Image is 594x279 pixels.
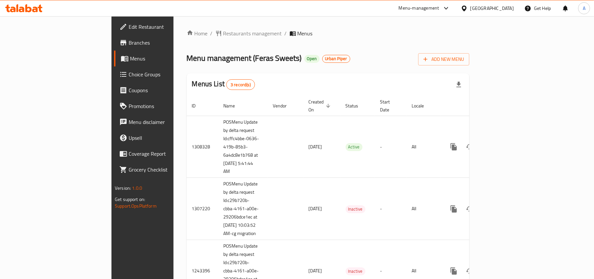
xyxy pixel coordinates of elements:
span: ID [192,102,204,110]
span: Name [224,102,244,110]
span: Inactive [346,205,365,213]
span: Locale [412,102,433,110]
button: Change Status [462,263,478,279]
span: Edit Restaurant [129,23,205,31]
li: / [285,29,287,37]
span: Menu management ( Feras Sweets ) [187,51,302,65]
span: Coverage Report [129,150,205,158]
span: Created On [309,98,332,114]
span: Vendor [273,102,296,110]
a: Menu disclaimer [114,114,211,130]
span: Menus [130,55,205,62]
td: All [407,178,441,240]
button: Add New Menu [418,53,469,65]
td: POSMenu Update by delta request Id:c29b720b-cbba-4161-a00e-29206bdce1ec at [DATE] 10:03:52 AM-cg ... [218,178,268,240]
a: Restaurants management [215,29,282,37]
span: [DATE] [309,142,322,151]
div: [GEOGRAPHIC_DATA] [470,5,514,12]
span: Restaurants management [223,29,282,37]
button: more [446,201,462,217]
span: Branches [129,39,205,47]
a: Support.OpsPlatform [115,202,157,210]
a: Grocery Checklist [114,162,211,178]
span: Inactive [346,267,365,275]
button: Change Status [462,139,478,155]
span: 3 record(s) [227,82,255,88]
span: Promotions [129,102,205,110]
td: All [407,116,441,178]
span: [DATE] [309,204,322,213]
span: Grocery Checklist [129,166,205,174]
td: POSMenu Update by delta request Id:cffc4bbe-0636-419b-85b3-6a4dc8e1b768 at [DATE] 5:41:44 AM [218,116,268,178]
span: Upsell [129,134,205,142]
span: Get support on: [115,195,145,204]
span: Menu disclaimer [129,118,205,126]
button: more [446,263,462,279]
span: Active [346,143,362,151]
span: A [583,5,585,12]
a: Coupons [114,82,211,98]
span: Urban Piper [323,56,350,61]
div: Open [304,55,320,63]
a: Edit Restaurant [114,19,211,35]
button: more [446,139,462,155]
span: Choice Groups [129,70,205,78]
span: Coupons [129,86,205,94]
div: Export file [451,77,467,93]
a: Coverage Report [114,146,211,162]
th: Actions [441,96,515,116]
button: Change Status [462,201,478,217]
span: Menus [297,29,313,37]
span: Version: [115,184,131,192]
span: 1.0.0 [132,184,142,192]
td: - [375,178,407,240]
nav: breadcrumb [187,29,469,37]
a: Branches [114,35,211,51]
li: / [210,29,213,37]
div: Active [346,143,362,151]
span: Status [346,102,367,110]
a: Choice Groups [114,66,211,82]
div: Menu-management [399,4,439,12]
span: Start Date [380,98,399,114]
span: Add New Menu [423,55,464,63]
td: - [375,116,407,178]
a: Upsell [114,130,211,146]
span: [DATE] [309,266,322,275]
h2: Menus List [192,79,255,90]
a: Promotions [114,98,211,114]
a: Menus [114,51,211,66]
span: Open [304,56,320,61]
